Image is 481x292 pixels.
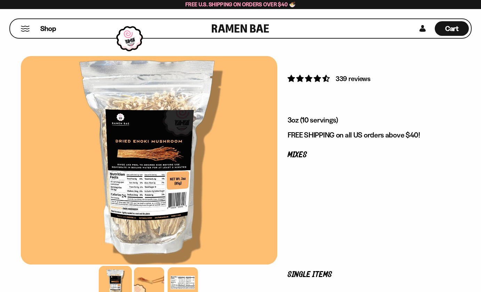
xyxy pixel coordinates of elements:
p: Mixes [288,152,450,158]
button: Mobile Menu Trigger [21,26,30,32]
div: Cart [435,19,469,38]
p: FREE SHIPPING on all US orders above $40! [288,131,450,140]
span: Free U.S. Shipping on Orders over $40 🍜 [185,1,296,8]
a: Shop [40,21,56,36]
span: Shop [40,24,56,33]
span: 339 reviews [336,74,370,83]
p: Single Items [288,271,450,278]
span: 4.53 stars [288,74,331,83]
span: Cart [445,24,459,33]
